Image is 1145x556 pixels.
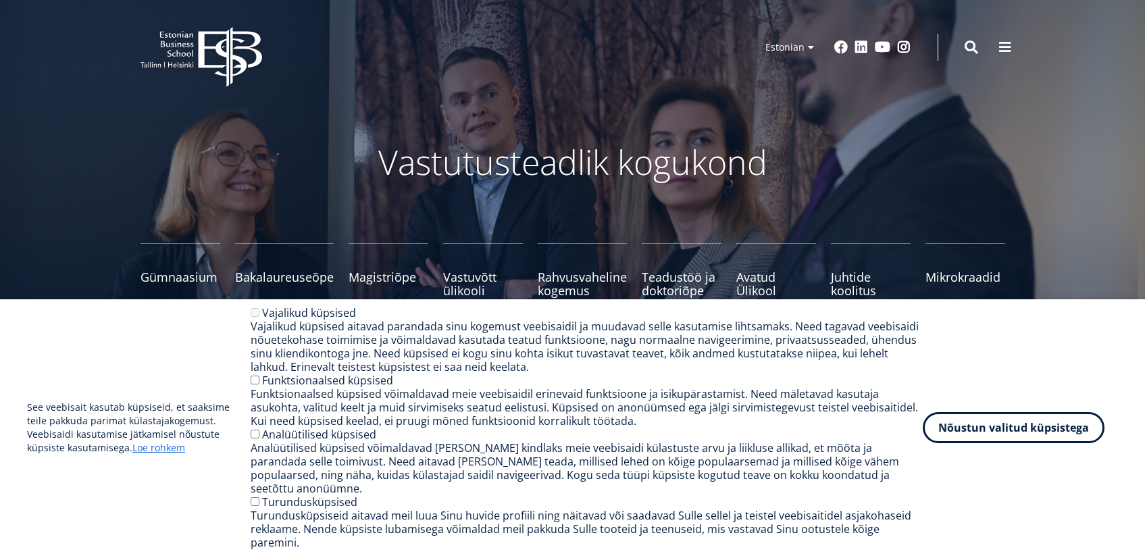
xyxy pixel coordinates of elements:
[875,41,890,54] a: Youtube
[538,243,627,297] a: Rahvusvaheline kogemus
[262,495,357,509] label: Turundusküpsised
[642,270,721,297] span: Teadustöö ja doktoriõpe
[443,270,523,297] span: Vastuvõtt ülikooli
[251,441,923,495] div: Analüütilised küpsised võimaldavad [PERSON_NAME] kindlaks meie veebisaidi külastuste arvu ja liik...
[27,401,251,455] p: See veebisait kasutab küpsiseid, et saaksime teile pakkuda parimat külastajakogemust. Veebisaidi ...
[642,243,721,297] a: Teadustöö ja doktoriõpe
[855,41,868,54] a: Linkedin
[141,243,220,297] a: Gümnaasium
[141,270,220,284] span: Gümnaasium
[262,305,356,320] label: Vajalikud küpsised
[831,243,911,297] a: Juhtide koolitus
[923,412,1104,443] button: Nõustun valitud küpsistega
[897,41,911,54] a: Instagram
[262,427,376,442] label: Analüütilised küpsised
[215,142,931,182] p: Vastutusteadlik kogukond
[831,270,911,297] span: Juhtide koolitus
[925,243,1005,297] a: Mikrokraadid
[443,243,523,297] a: Vastuvõtt ülikooli
[736,270,816,297] span: Avatud Ülikool
[349,270,428,284] span: Magistriõpe
[251,320,923,374] div: Vajalikud küpsised aitavad parandada sinu kogemust veebisaidil ja muudavad selle kasutamise lihts...
[736,243,816,297] a: Avatud Ülikool
[262,373,393,388] label: Funktsionaalsed küpsised
[349,243,428,297] a: Magistriõpe
[235,243,334,297] a: Bakalaureuseõpe
[251,509,923,549] div: Turundusküpsiseid aitavad meil luua Sinu huvide profiili ning näitavad või saadavad Sulle sellel ...
[925,270,1005,284] span: Mikrokraadid
[132,441,185,455] a: Loe rohkem
[235,270,334,284] span: Bakalaureuseõpe
[251,387,923,428] div: Funktsionaalsed küpsised võimaldavad meie veebisaidil erinevaid funktsioone ja isikupärastamist. ...
[834,41,848,54] a: Facebook
[538,270,627,297] span: Rahvusvaheline kogemus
